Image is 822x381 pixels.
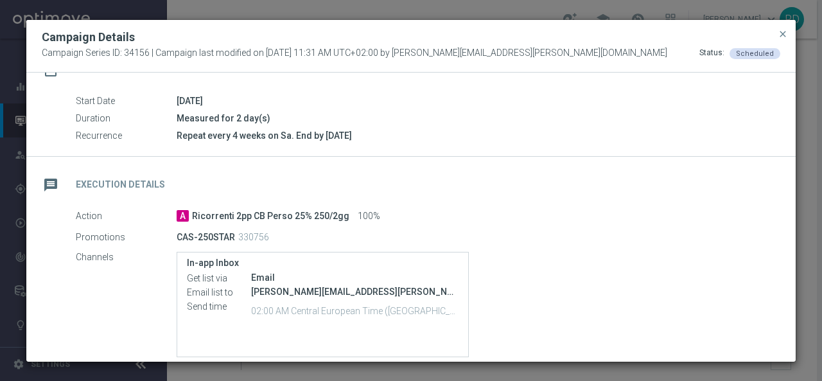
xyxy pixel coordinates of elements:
[251,285,459,298] div: [PERSON_NAME][EMAIL_ADDRESS][PERSON_NAME][DOMAIN_NAME]
[251,304,459,317] p: 02:00 AM Central European Time ([GEOGRAPHIC_DATA]) (UTC +02:00)
[251,271,459,284] div: Email
[778,29,788,39] span: close
[76,211,177,222] label: Action
[699,48,724,59] div: Status:
[358,211,380,222] span: 100%
[39,173,62,197] i: message
[736,49,774,58] span: Scheduled
[76,231,177,243] label: Promotions
[177,210,189,222] span: A
[42,30,135,45] h2: Campaign Details
[177,112,771,125] div: Measured for 2 day(s)
[187,258,459,269] label: In-app Inbox
[42,48,667,59] span: Campaign Series ID: 34156 | Campaign last modified on [DATE] 11:31 AM UTC+02:00 by [PERSON_NAME][...
[187,287,251,298] label: Email list to
[76,252,177,263] label: Channels
[76,113,177,125] label: Duration
[177,94,771,107] div: [DATE]
[76,96,177,107] label: Start Date
[177,231,235,243] p: CAS-250STAR
[187,272,251,284] label: Get list via
[76,130,177,142] label: Recurrence
[192,211,349,222] span: Ricorrenti 2pp CB Perso 25% 250/2gg
[730,48,780,58] colored-tag: Scheduled
[187,301,251,312] label: Send time
[76,179,165,191] h2: Execution Details
[238,231,269,243] p: 330756
[177,129,771,142] div: Repeat every 4 weeks on Sa. End by [DATE]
